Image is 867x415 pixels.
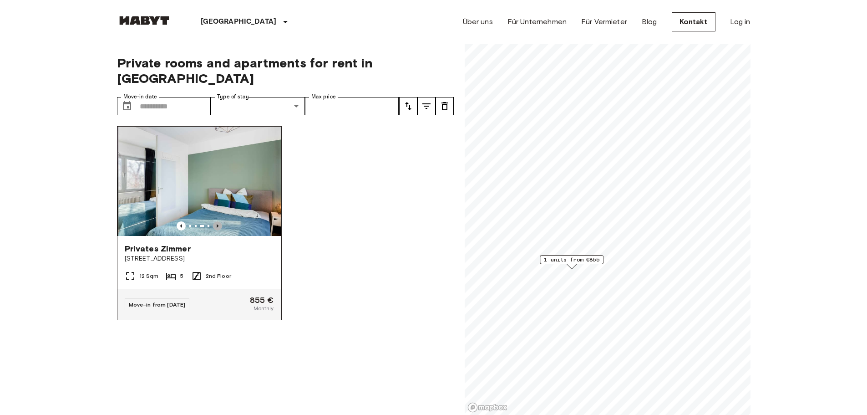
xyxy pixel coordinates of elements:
a: Mapbox logo [467,402,507,413]
a: Log in [730,16,750,27]
a: Kontakt [672,12,715,31]
span: 12 Sqm [139,272,159,280]
span: [STREET_ADDRESS] [125,254,274,263]
p: [GEOGRAPHIC_DATA] [201,16,277,27]
label: Type of stay [217,93,249,101]
label: Move-in date [123,93,157,101]
span: 855 € [250,296,274,304]
span: Monthly [254,304,274,313]
button: Previous image [177,221,186,231]
span: Private rooms and apartments for rent in [GEOGRAPHIC_DATA] [117,55,454,86]
button: Choose date [118,97,136,115]
div: Map marker [540,255,603,269]
a: Blog [642,16,657,27]
a: Über uns [463,16,493,27]
span: 2nd Floor [206,272,231,280]
span: Move-in from [DATE] [129,301,186,308]
label: Max price [311,93,336,101]
button: tune [436,97,454,115]
a: Previous imagePrevious imagePrivates Zimmer[STREET_ADDRESS]12 Sqm52nd FloorMove-in from [DATE]855... [117,126,282,320]
span: 1 units from €855 [544,256,599,264]
button: Previous image [213,221,222,231]
img: Marketing picture of unit DE-07-006-001-05HF [118,127,282,236]
img: Habyt [117,16,172,25]
button: tune [417,97,436,115]
button: tune [399,97,417,115]
a: Für Unternehmen [507,16,567,27]
span: 5 [180,272,183,280]
a: Für Vermieter [581,16,627,27]
span: Privates Zimmer [125,243,191,254]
